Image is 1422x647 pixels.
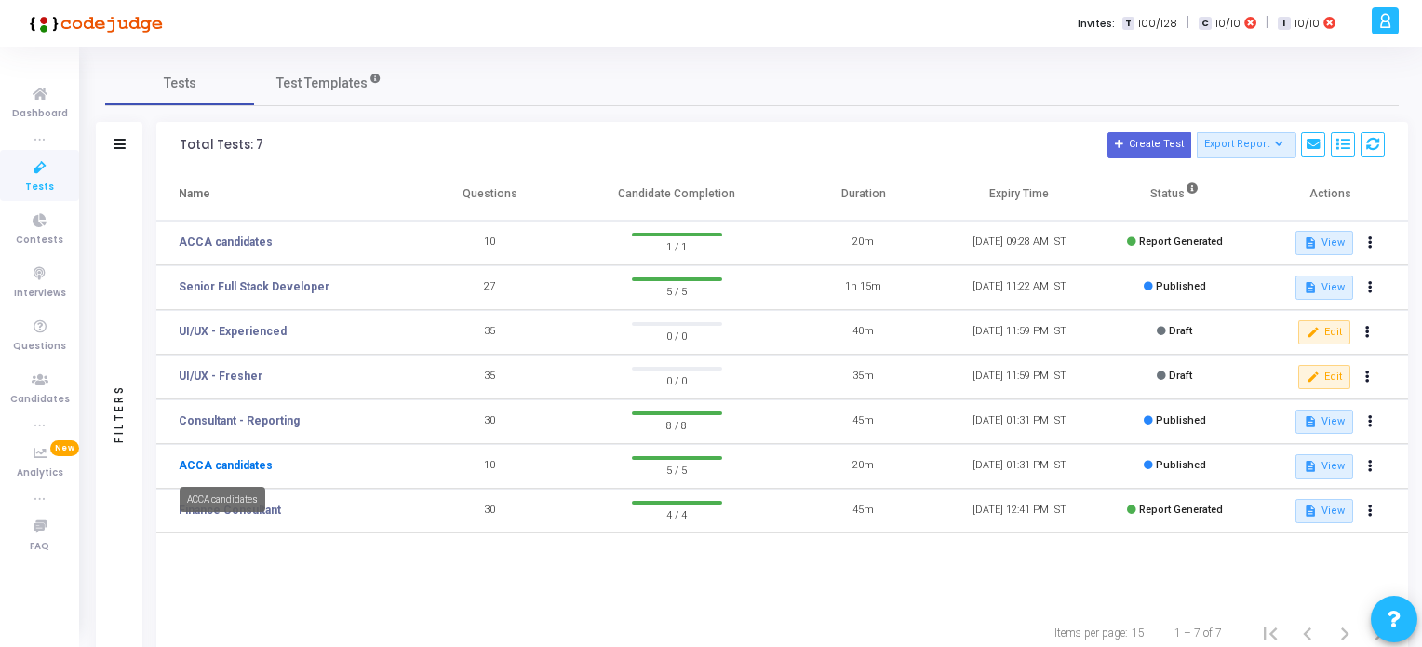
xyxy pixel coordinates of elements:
span: Tests [164,74,196,93]
div: Items per page: [1054,625,1128,641]
td: [DATE] 12:41 PM IST [942,489,1097,533]
span: Contests [16,233,63,249]
td: 20m [785,221,941,265]
button: View [1295,410,1352,434]
span: 0 / 0 [632,326,722,344]
label: Invites: [1078,16,1115,32]
span: | [1187,13,1189,33]
td: 40m [785,310,941,355]
span: Dashboard [12,106,68,122]
div: 15 [1132,625,1145,641]
mat-icon: edit [1307,371,1320,384]
div: ACCA candidates [180,487,265,512]
span: 1 / 1 [632,236,722,255]
button: Edit [1298,365,1349,389]
th: Name [156,168,412,221]
span: Report Generated [1139,236,1223,248]
td: 10 [412,221,568,265]
td: 10 [412,444,568,489]
mat-icon: description [1304,505,1317,518]
span: Candidates [10,392,70,408]
a: Consultant - Reporting [179,412,300,429]
span: 5 / 5 [632,460,722,479]
a: ACCA candidates [179,234,273,250]
button: Edit [1298,320,1349,344]
td: 35 [412,355,568,399]
span: Interviews [14,286,66,302]
span: 100/128 [1138,16,1177,32]
td: 35m [785,355,941,399]
td: 30 [412,399,568,444]
button: View [1295,454,1352,479]
td: [DATE] 01:31 PM IST [942,444,1097,489]
span: Report Generated [1139,504,1223,516]
td: 35 [412,310,568,355]
th: Duration [785,168,941,221]
th: Status [1097,168,1253,221]
td: 27 [412,265,568,310]
a: UI/UX - Fresher [179,368,262,384]
span: Published [1156,414,1206,426]
mat-icon: description [1304,415,1317,428]
td: [DATE] 01:31 PM IST [942,399,1097,444]
mat-icon: description [1304,236,1317,249]
span: 10/10 [1295,16,1320,32]
span: 8 / 8 [632,415,722,434]
button: Create Test [1107,132,1191,158]
span: FAQ [30,539,49,555]
a: UI/UX - Experienced [179,323,287,340]
span: Tests [25,180,54,195]
span: C [1199,17,1211,31]
td: 45m [785,489,941,533]
div: 1 – 7 of 7 [1174,625,1222,641]
span: Draft [1169,325,1192,337]
span: 0 / 0 [632,371,722,389]
td: [DATE] 09:28 AM IST [942,221,1097,265]
mat-icon: description [1304,460,1317,473]
span: Test Templates [276,74,368,93]
span: | [1266,13,1268,33]
td: [DATE] 11:59 PM IST [942,310,1097,355]
span: Draft [1169,370,1192,382]
span: Analytics [17,465,63,481]
span: 4 / 4 [632,505,722,523]
span: 10/10 [1215,16,1241,32]
button: Export Report [1197,132,1296,158]
mat-icon: edit [1307,326,1320,339]
a: ACCA candidates [179,457,273,474]
td: 30 [412,489,568,533]
td: 20m [785,444,941,489]
span: T [1122,17,1134,31]
div: Total Tests: 7 [180,138,263,153]
th: Questions [412,168,568,221]
td: [DATE] 11:59 PM IST [942,355,1097,399]
td: 45m [785,399,941,444]
td: 1h 15m [785,265,941,310]
span: New [50,440,79,456]
span: Published [1156,280,1206,292]
span: 5 / 5 [632,281,722,300]
a: Senior Full Stack Developer [179,278,329,295]
th: Expiry Time [942,168,1097,221]
td: [DATE] 11:22 AM IST [942,265,1097,310]
th: Candidate Completion [568,168,785,221]
img: logo [23,5,163,42]
span: Published [1156,459,1206,471]
button: View [1295,499,1352,523]
div: Filters [111,311,127,516]
span: I [1278,17,1290,31]
span: Questions [13,339,66,355]
mat-icon: description [1304,281,1317,294]
button: View [1295,231,1352,255]
th: Actions [1253,168,1408,221]
button: View [1295,276,1352,300]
